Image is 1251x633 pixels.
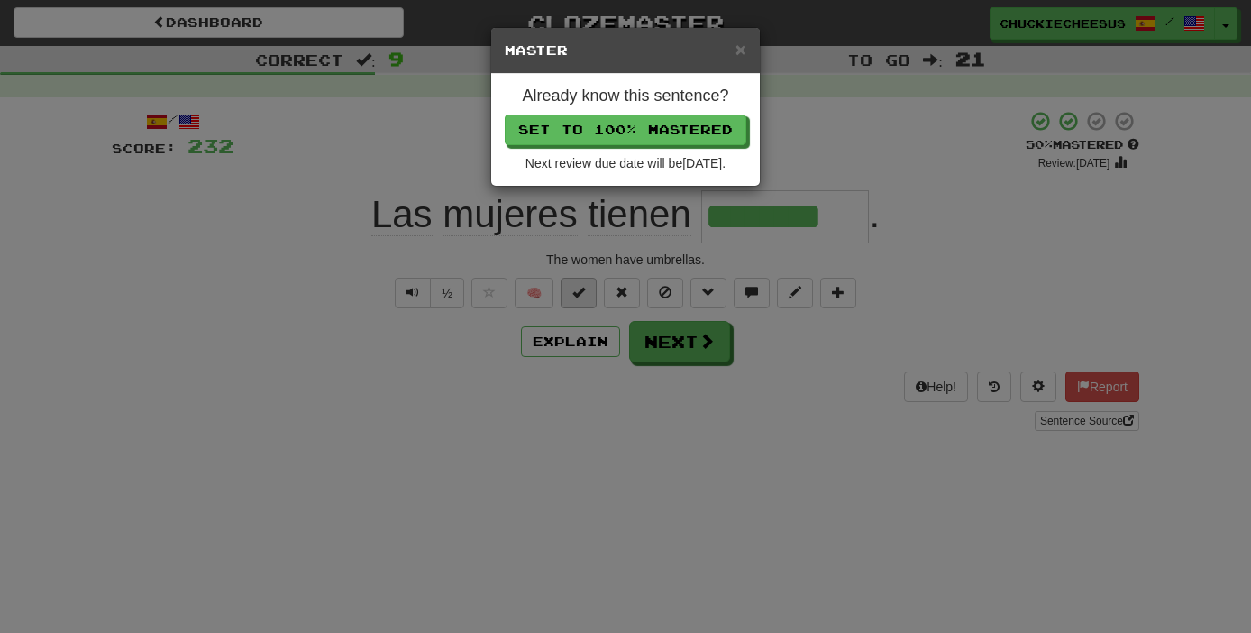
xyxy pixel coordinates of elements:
[735,40,746,59] button: Close
[505,41,746,60] h5: Master
[505,115,746,145] button: Set to 100% Mastered
[505,87,746,105] h4: Already know this sentence?
[505,154,746,172] div: Next review due date will be [DATE] .
[735,39,746,60] span: ×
